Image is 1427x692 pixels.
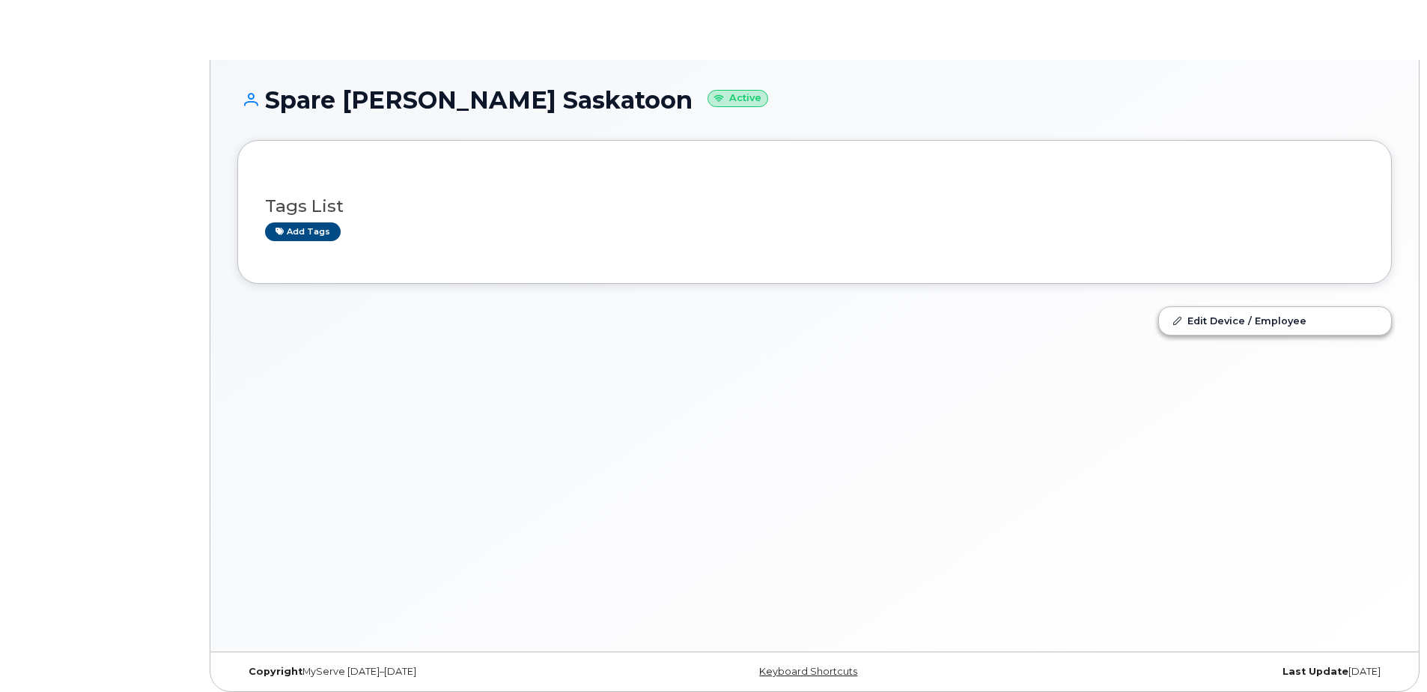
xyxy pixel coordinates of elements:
[237,666,622,678] div: MyServe [DATE]–[DATE]
[759,666,857,677] a: Keyboard Shortcuts
[249,666,302,677] strong: Copyright
[265,197,1364,216] h3: Tags List
[265,222,341,241] a: Add tags
[1159,307,1391,334] a: Edit Device / Employee
[1007,666,1392,678] div: [DATE]
[1283,666,1348,677] strong: Last Update
[708,90,768,107] small: Active
[237,87,1392,113] h1: Spare [PERSON_NAME] Saskatoon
